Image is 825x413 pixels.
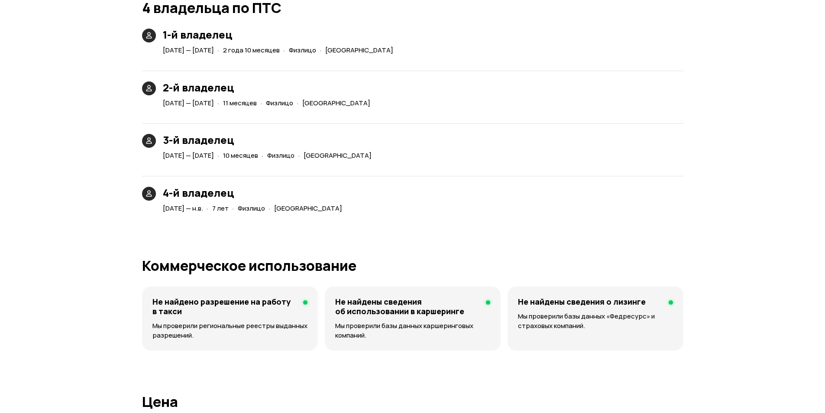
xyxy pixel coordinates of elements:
[217,43,220,57] span: ·
[238,204,265,213] span: Физлицо
[163,187,346,199] h3: 4-й владелец
[289,46,316,55] span: Физлицо
[163,134,375,146] h3: 3-й владелец
[163,98,214,107] span: [DATE] — [DATE]
[266,98,293,107] span: Физлицо
[335,297,479,316] h4: Не найдены сведения об использовании в каршеринге
[142,394,683,410] h1: Цена
[335,321,490,340] p: Мы проверили базы данных каршеринговых компаний.
[223,151,258,160] span: 10 месяцев
[223,98,257,107] span: 11 месяцев
[163,29,397,41] h3: 1-й владелец
[217,96,220,110] span: ·
[304,151,372,160] span: [GEOGRAPHIC_DATA]
[217,148,220,163] span: ·
[274,204,342,213] span: [GEOGRAPHIC_DATA]
[518,312,673,331] p: Мы проверили базы данных «Федресурс» и страховых компаний.
[325,46,393,55] span: [GEOGRAPHIC_DATA]
[297,96,299,110] span: ·
[163,151,214,160] span: [DATE] — [DATE]
[267,151,294,160] span: Физлицо
[320,43,322,57] span: ·
[142,258,683,273] h1: Коммерческое использование
[163,46,214,55] span: [DATE] — [DATE]
[283,43,285,57] span: ·
[163,81,374,94] h3: 2-й владелец
[518,297,646,306] h4: Не найдены сведения о лизинге
[207,201,209,215] span: ·
[223,46,280,55] span: 2 года 10 месяцев
[269,201,271,215] span: ·
[152,321,307,340] p: Мы проверили региональные реестры выданных разрешений.
[302,98,370,107] span: [GEOGRAPHIC_DATA]
[260,96,262,110] span: ·
[232,201,234,215] span: ·
[298,148,300,163] span: ·
[152,297,296,316] h4: Не найдено разрешение на работу в такси
[212,204,229,213] span: 7 лет
[163,204,203,213] span: [DATE] — н.в.
[262,148,264,163] span: ·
